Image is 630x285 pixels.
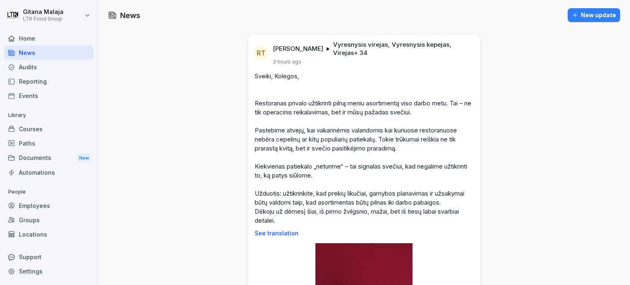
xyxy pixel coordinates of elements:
a: Reporting [4,74,94,89]
p: [PERSON_NAME] [273,45,323,53]
div: RT [254,46,269,60]
div: Support [4,250,94,264]
a: Groups [4,213,94,227]
a: Paths [4,136,94,150]
p: Sveiki, Kolegos, Restoranas privalo užtikrinti pilną meniu asortimentą viso darbo metu. Tai – ne ... [255,72,474,225]
a: Automations [4,165,94,180]
p: People [4,185,94,198]
button: New update [568,8,620,22]
h1: News [120,10,140,21]
a: Employees [4,198,94,213]
a: Home [4,31,94,46]
a: Audits [4,60,94,74]
p: LTK Food Group [23,16,64,22]
div: New update [572,11,616,20]
p: Library [4,109,94,122]
div: Documents [4,150,94,166]
a: News [4,46,94,60]
a: Events [4,89,94,103]
p: See translation [255,230,474,237]
div: New [77,153,91,163]
p: Vyresnysis virejas, Vyresnysis kepejas, Virejas + 34 [333,41,470,57]
a: Courses [4,122,94,136]
a: Locations [4,227,94,242]
a: Settings [4,264,94,278]
a: DocumentsNew [4,150,94,166]
p: 3 hours ago [273,59,301,65]
p: Gitana Malaja [23,9,64,16]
